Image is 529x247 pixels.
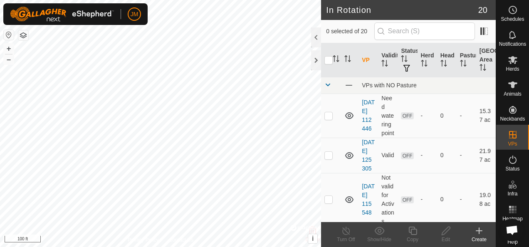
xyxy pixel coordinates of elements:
[437,173,457,226] td: 0
[401,57,408,63] p-sorticon: Activate to sort
[401,196,413,203] span: OFF
[362,183,375,216] a: [DATE] 115548
[374,22,475,40] input: Search (S)
[508,141,517,146] span: VPs
[421,195,434,204] div: -
[421,111,434,120] div: -
[344,57,351,63] p-sorticon: Activate to sort
[362,139,375,172] a: [DATE] 125305
[478,4,487,16] span: 20
[476,138,496,173] td: 21.97 ac
[326,5,478,15] h2: In Rotation
[169,236,193,244] a: Contact Us
[418,43,437,77] th: Herd
[362,82,492,89] div: VPs with NO Pasture
[401,152,413,159] span: OFF
[499,42,526,47] span: Notifications
[505,166,519,171] span: Status
[480,65,486,72] p-sorticon: Activate to sort
[462,236,496,243] div: Create
[457,43,476,77] th: Pasture
[396,236,429,243] div: Copy
[333,57,339,63] p-sorticon: Activate to sort
[4,54,14,64] button: –
[4,30,14,40] button: Reset Map
[507,240,518,245] span: Help
[381,61,388,68] p-sorticon: Activate to sort
[363,236,396,243] div: Show/Hide
[378,94,398,138] td: Need watering point
[308,234,317,243] button: i
[421,61,428,68] p-sorticon: Activate to sort
[457,94,476,138] td: -
[378,173,398,226] td: Not valid for Activations
[378,138,398,173] td: Valid
[128,236,159,244] a: Privacy Policy
[131,10,138,19] span: JM
[358,43,378,77] th: VP
[437,138,457,173] td: 0
[429,236,462,243] div: Edit
[460,61,467,68] p-sorticon: Activate to sort
[504,91,522,96] span: Animals
[4,44,14,54] button: +
[501,17,524,22] span: Schedules
[326,27,374,36] span: 0 selected of 20
[362,99,375,132] a: [DATE] 112446
[18,30,28,40] button: Map Layers
[398,43,417,77] th: Status
[476,94,496,138] td: 15.37 ac
[507,191,517,196] span: Infra
[457,138,476,173] td: -
[506,67,519,72] span: Herds
[437,43,457,77] th: Head
[457,173,476,226] td: -
[502,216,523,221] span: Heatmap
[476,43,496,77] th: [GEOGRAPHIC_DATA] Area
[500,116,525,121] span: Neckbands
[378,43,398,77] th: Validity
[437,94,457,138] td: 0
[476,173,496,226] td: 19.08 ac
[329,236,363,243] div: Turn Off
[440,61,447,68] p-sorticon: Activate to sort
[501,219,523,241] div: Open chat
[421,151,434,160] div: -
[312,235,314,242] span: i
[401,112,413,119] span: OFF
[10,7,114,22] img: Gallagher Logo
